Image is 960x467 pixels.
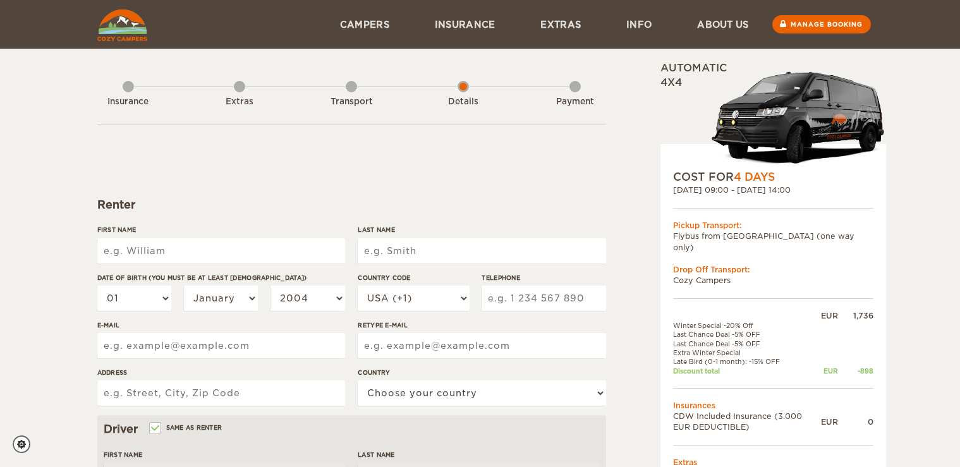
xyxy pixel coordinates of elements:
label: Telephone [482,273,605,282]
td: Insurances [673,400,873,411]
div: 1,736 [838,310,873,321]
label: First Name [97,225,345,234]
label: Last Name [358,450,599,459]
input: e.g. example@example.com [358,333,605,358]
label: Last Name [358,225,605,234]
td: Discount total [673,367,821,375]
label: Same as renter [150,422,222,434]
input: e.g. 1 234 567 890 [482,286,605,311]
label: First Name [104,450,345,459]
img: stor-langur-4.png [711,65,886,169]
div: 0 [838,416,873,427]
label: Retype E-mail [358,320,605,330]
label: Address [97,368,345,377]
input: e.g. Smith [358,238,605,264]
a: Manage booking [772,15,871,33]
div: Payment [540,96,610,108]
label: E-mail [97,320,345,330]
input: e.g. example@example.com [97,333,345,358]
div: Insurance [94,96,163,108]
td: Extra Winter Special [673,348,821,357]
a: Cookie settings [13,435,39,453]
span: 4 Days [734,171,775,183]
td: Last Chance Deal -5% OFF [673,330,821,339]
td: Flybus from [GEOGRAPHIC_DATA] (one way only) [673,231,873,252]
div: [DATE] 09:00 - [DATE] 14:00 [673,185,873,195]
td: Last Chance Deal -5% OFF [673,339,821,348]
label: Country Code [358,273,469,282]
div: Renter [97,197,606,212]
td: Winter Special -20% Off [673,321,821,330]
div: EUR [821,416,838,427]
div: -898 [838,367,873,375]
input: e.g. Street, City, Zip Code [97,380,345,406]
div: EUR [821,367,838,375]
div: Transport [317,96,386,108]
div: COST FOR [673,169,873,185]
div: Pickup Transport: [673,220,873,231]
label: Country [358,368,605,377]
div: Extras [205,96,274,108]
input: e.g. William [97,238,345,264]
div: Automatic 4x4 [660,61,886,169]
div: Drop Off Transport: [673,264,873,275]
img: Cozy Campers [97,9,147,41]
div: Details [428,96,498,108]
label: Date of birth (You must be at least [DEMOGRAPHIC_DATA]) [97,273,345,282]
div: EUR [821,310,838,321]
input: Same as renter [150,425,159,434]
td: CDW Included Insurance (3.000 EUR DEDUCTIBLE) [673,411,821,432]
td: Cozy Campers [673,275,873,286]
td: Late Bird (0-1 month): -15% OFF [673,357,821,366]
div: Driver [104,422,600,437]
